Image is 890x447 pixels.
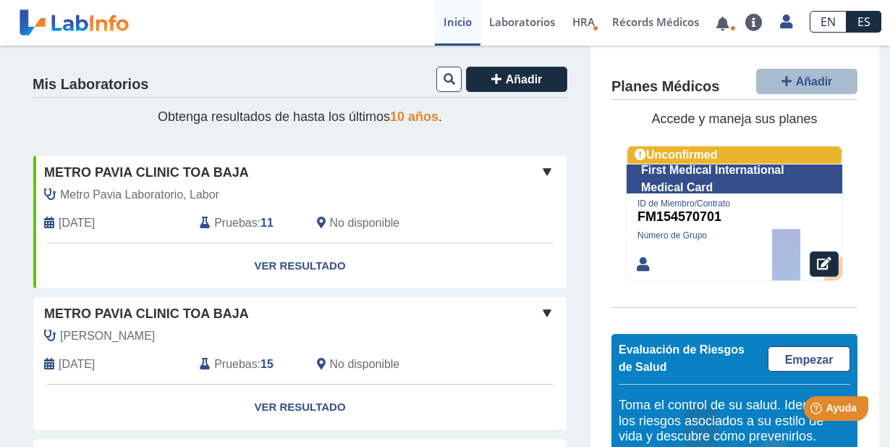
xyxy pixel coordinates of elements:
div: : [189,356,305,373]
span: Pruebas [214,356,257,373]
b: 15 [260,358,274,370]
iframe: Help widget launcher [761,390,874,431]
a: Ver Resultado [33,243,567,289]
span: Accede y maneja sus planes [651,112,817,127]
span: Metro Pavia Laboratorio, Labor [60,186,219,204]
span: Añadir [506,73,543,85]
a: Ver Resultado [33,385,567,430]
h4: Planes Médicos [611,79,719,96]
a: Empezar [768,346,850,372]
span: 2025-10-02 [59,214,95,232]
a: EN [810,11,847,33]
span: Evaluación de Riesgos de Salud [619,343,745,373]
b: 11 [260,217,274,229]
span: Empezar [785,354,834,366]
span: HRA [572,14,595,29]
button: Añadir [466,67,567,92]
span: Metro Pavia Clinic Toa Baja [44,163,249,183]
span: Pruebas [214,214,257,232]
span: 10 años [390,109,438,124]
h4: Mis Laboratorios [33,76,148,93]
span: Añadir [796,75,833,88]
span: 2024-11-22 [59,356,95,373]
h5: Toma el control de su salud. Identifica los riesgos asociados a su estilo de vida y descubre cómo... [619,398,850,445]
span: Rosado Rosa, Ariel [60,327,155,345]
span: Obtenga resultados de hasta los últimos . [158,109,442,124]
a: ES [847,11,881,33]
span: Metro Pavia Clinic Toa Baja [44,304,249,324]
button: Añadir [756,69,857,94]
span: No disponible [330,214,400,232]
div: : [189,214,305,232]
span: No disponible [330,356,400,373]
